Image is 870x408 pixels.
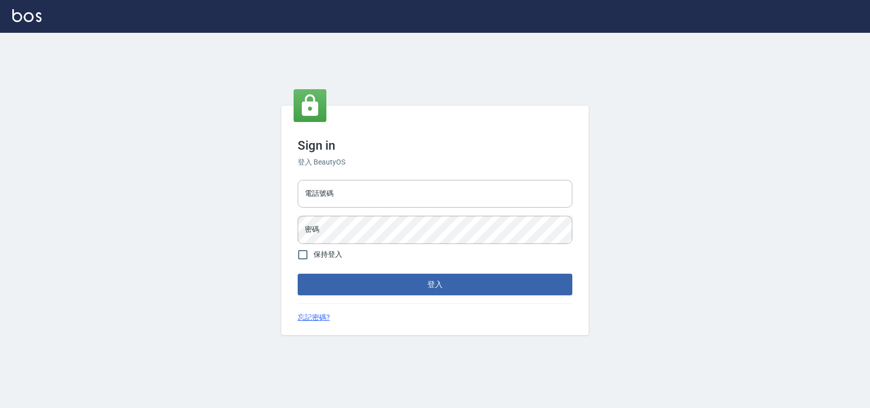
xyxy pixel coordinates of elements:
button: 登入 [298,274,572,295]
h6: 登入 BeautyOS [298,157,572,168]
a: 忘記密碼? [298,312,330,323]
img: Logo [12,9,42,22]
h3: Sign in [298,138,572,153]
span: 保持登入 [314,249,342,260]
